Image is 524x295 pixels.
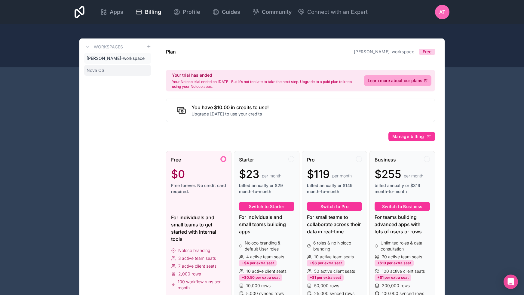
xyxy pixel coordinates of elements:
[332,173,352,179] span: per month
[375,274,411,281] div: +$1 per extra seat
[87,55,145,61] span: [PERSON_NAME]-workspace
[192,111,269,117] p: Upgrade [DATE] to use your credits
[314,283,339,289] span: 50,000 rows
[207,5,245,19] a: Guides
[307,8,368,16] span: Connect with an Expert
[239,214,294,235] div: For individuals and small teams building apps
[239,183,294,195] span: billed annually or $29 month-to-month
[145,8,161,16] span: Billing
[171,214,226,243] div: For individuals and small teams to get started with internal tools
[354,49,414,54] a: [PERSON_NAME]-workspace
[314,268,355,274] span: 50 active client seats
[375,156,396,163] span: Business
[314,254,354,260] span: 10 active team seats
[239,260,277,266] div: +$4 per extra seat
[245,240,294,252] span: Noloco branding & default User roles
[504,275,518,289] div: Open Intercom Messenger
[166,48,176,55] h1: Plan
[178,263,216,269] span: 7 active client seats
[382,254,422,260] span: 30 active team seats
[262,8,292,16] span: Community
[307,260,345,266] div: +$6 per extra seat
[298,8,368,16] button: Connect with an Expert
[375,183,430,195] span: billed annually or $319 month-to-month
[375,214,430,235] div: For teams building advanced apps with lots of users or rows
[307,214,362,235] div: For small teams to collaborate across their data in real-time
[262,173,281,179] span: per month
[110,8,123,16] span: Apps
[130,5,166,19] a: Billing
[84,53,151,64] a: [PERSON_NAME]-workspace
[222,8,240,16] span: Guides
[247,5,296,19] a: Community
[178,255,216,261] span: 3 active team seats
[84,65,151,76] a: Nova OS
[246,254,284,260] span: 4 active team seats
[87,67,104,73] span: Nova OS
[375,168,401,180] span: $255
[178,271,201,277] span: 2,000 rows
[368,78,422,84] span: Learn more about our plans
[307,274,344,281] div: +$1 per extra seat
[172,79,357,89] p: Your Noloco trial ended on [DATE]. But it's not too late to take the next step. Upgrade to a paid...
[388,132,435,141] button: Manage billing
[171,183,226,195] span: Free forever. No credit card required.
[239,274,282,281] div: +$0.50 per extra seat
[307,183,362,195] span: billed annually or $149 month-to-month
[183,8,200,16] span: Profile
[307,156,315,163] span: Pro
[178,279,226,291] span: 100 workflow runs per month
[307,202,362,211] button: Switch to Pro
[382,283,410,289] span: 200,000 rows
[84,43,123,51] a: Workspaces
[168,5,205,19] a: Profile
[95,5,128,19] a: Apps
[192,104,269,111] h2: You have $10.00 in credits to use!
[381,240,430,252] span: Unlimited roles & data consultation
[239,202,294,211] button: Switch to Starter
[364,75,431,86] a: Learn more about our plans
[382,268,425,274] span: 100 active client seats
[404,173,423,179] span: per month
[423,49,431,55] span: Free
[246,283,271,289] span: 10,000 rows
[375,260,414,266] div: +$10 per extra seat
[178,247,210,254] span: Noloco branding
[171,168,185,180] span: $0
[313,240,362,252] span: 6 roles & no Noloco branding
[246,268,287,274] span: 10 active client seats
[392,134,424,139] span: Manage billing
[439,8,445,16] span: AT
[172,72,357,78] h2: Your trial has ended
[375,202,430,211] button: Switch to Business
[307,168,330,180] span: $119
[171,156,181,163] span: Free
[239,168,259,180] span: $23
[94,44,123,50] h3: Workspaces
[239,156,254,163] span: Starter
